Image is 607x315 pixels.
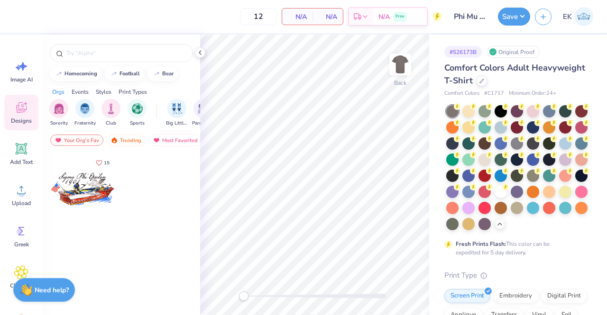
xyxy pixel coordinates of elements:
[92,156,114,169] button: Like
[378,12,390,22] span: N/A
[153,71,160,77] img: trend_line.gif
[288,12,307,22] span: N/A
[74,99,96,127] div: filter for Fraternity
[130,120,145,127] span: Sports
[12,199,31,207] span: Upload
[72,88,89,96] div: Events
[54,103,64,114] img: Sorority Image
[14,241,29,248] span: Greek
[10,76,33,83] span: Image AI
[50,135,103,146] div: Your Org's Fav
[166,120,188,127] span: Big Little Reveal
[96,88,111,96] div: Styles
[106,135,146,146] div: Trending
[541,289,587,303] div: Digital Print
[574,7,593,26] img: Emma Kelley
[110,71,118,77] img: trend_line.gif
[444,62,585,86] span: Comfort Colors Adult Heavyweight T-Shirt
[128,99,147,127] div: filter for Sports
[391,55,410,74] img: Back
[106,120,116,127] span: Club
[444,270,588,281] div: Print Type
[132,103,143,114] img: Sports Image
[493,289,538,303] div: Embroidery
[74,99,96,127] button: filter button
[6,282,37,297] span: Clipart & logos
[120,71,140,76] div: football
[456,240,572,257] div: This color can be expedited for 5 day delivery.
[35,286,69,295] strong: Need help?
[104,161,110,165] span: 15
[101,99,120,127] button: filter button
[10,158,33,166] span: Add Text
[484,90,504,98] span: # C1717
[192,99,214,127] div: filter for Parent's Weekend
[101,99,120,127] div: filter for Club
[65,48,187,58] input: Try "Alpha"
[148,135,202,146] div: Most Favorited
[192,120,214,127] span: Parent's Weekend
[444,46,482,58] div: # 526173B
[110,137,118,144] img: trending.gif
[192,99,214,127] button: filter button
[239,291,248,301] div: Accessibility label
[52,88,64,96] div: Orgs
[172,103,182,114] img: Big Little Reveal Image
[563,11,572,22] span: EK
[50,120,68,127] span: Sorority
[444,90,479,98] span: Comfort Colors
[153,137,160,144] img: most_fav.gif
[394,79,406,87] div: Back
[444,289,490,303] div: Screen Print
[198,103,209,114] img: Parent's Weekend Image
[106,103,116,114] img: Club Image
[74,120,96,127] span: Fraternity
[166,99,188,127] button: filter button
[50,67,101,81] button: homecoming
[49,99,68,127] button: filter button
[240,8,277,25] input: – –
[162,71,174,76] div: bear
[55,137,62,144] img: most_fav.gif
[128,99,147,127] button: filter button
[105,67,144,81] button: football
[80,103,90,114] img: Fraternity Image
[318,12,337,22] span: N/A
[147,67,178,81] button: bear
[456,240,506,248] strong: Fresh Prints Flash:
[487,46,540,58] div: Original Proof
[119,88,147,96] div: Print Types
[447,7,493,26] input: Untitled Design
[64,71,97,76] div: homecoming
[395,13,405,20] span: Free
[166,99,188,127] div: filter for Big Little Reveal
[55,71,63,77] img: trend_line.gif
[49,99,68,127] div: filter for Sorority
[11,117,32,125] span: Designs
[559,7,598,26] a: EK
[498,8,530,26] button: Save
[509,90,556,98] span: Minimum Order: 24 +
